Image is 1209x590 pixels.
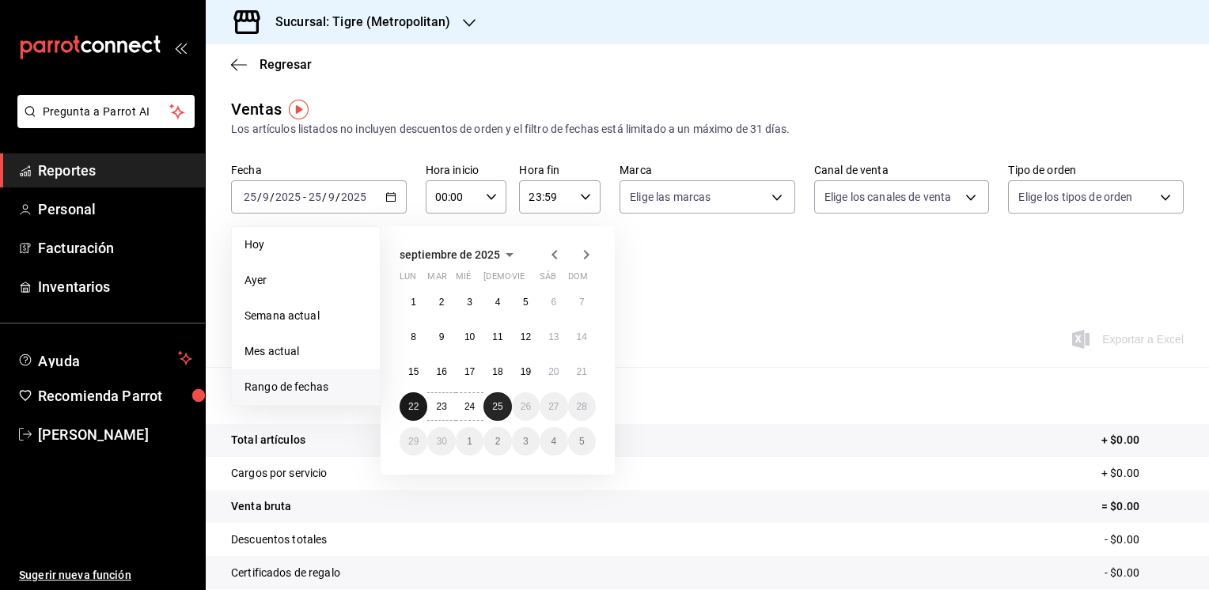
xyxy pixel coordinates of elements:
button: 15 de septiembre de 2025 [400,357,427,386]
span: septiembre de 2025 [400,248,500,261]
abbr: 30 de septiembre de 2025 [436,436,446,447]
div: Ventas [231,97,282,121]
button: 2 de octubre de 2025 [483,427,511,456]
label: Hora inicio [426,165,507,176]
abbr: 5 de septiembre de 2025 [523,297,529,308]
input: ---- [340,191,367,203]
abbr: 29 de septiembre de 2025 [408,436,419,447]
p: Total artículos [231,432,305,448]
span: [PERSON_NAME] [38,424,192,445]
button: 11 de septiembre de 2025 [483,323,511,351]
span: Elige los tipos de orden [1018,189,1132,205]
label: Hora fin [519,165,601,176]
span: Elige los canales de venta [824,189,951,205]
abbr: 23 de septiembre de 2025 [436,401,446,412]
button: 25 de septiembre de 2025 [483,392,511,421]
abbr: 18 de septiembre de 2025 [492,366,502,377]
button: 7 de septiembre de 2025 [568,288,596,316]
abbr: 19 de septiembre de 2025 [521,366,531,377]
button: 2 de septiembre de 2025 [427,288,455,316]
abbr: 6 de septiembre de 2025 [551,297,556,308]
span: Sugerir nueva función [19,567,192,584]
button: 3 de septiembre de 2025 [456,288,483,316]
abbr: 9 de septiembre de 2025 [439,331,445,342]
button: 1 de octubre de 2025 [456,427,483,456]
label: Canal de venta [814,165,990,176]
button: 14 de septiembre de 2025 [568,323,596,351]
span: Elige las marcas [630,189,711,205]
p: - $0.00 [1105,565,1184,581]
button: Pregunta a Parrot AI [17,95,195,128]
abbr: jueves [483,271,577,288]
p: Descuentos totales [231,531,327,548]
span: Facturación [38,237,192,259]
abbr: miércoles [456,271,471,288]
input: -- [308,191,322,203]
abbr: 1 de octubre de 2025 [467,436,472,447]
p: - $0.00 [1105,531,1184,548]
p: Venta bruta [231,498,291,515]
button: 1 de septiembre de 2025 [400,288,427,316]
span: / [270,191,275,203]
span: Semana actual [244,308,367,324]
p: Cargos por servicio [231,465,328,482]
button: 3 de octubre de 2025 [512,427,540,456]
abbr: 4 de octubre de 2025 [551,436,556,447]
abbr: 8 de septiembre de 2025 [411,331,416,342]
h3: Sucursal: Tigre (Metropolitan) [263,13,450,32]
button: 20 de septiembre de 2025 [540,357,567,386]
label: Fecha [231,165,407,176]
button: 28 de septiembre de 2025 [568,392,596,421]
button: 24 de septiembre de 2025 [456,392,483,421]
button: 5 de octubre de 2025 [568,427,596,456]
input: -- [262,191,270,203]
p: + $0.00 [1101,465,1184,482]
abbr: 25 de septiembre de 2025 [492,401,502,412]
button: Regresar [231,57,312,72]
button: 27 de septiembre de 2025 [540,392,567,421]
p: + $0.00 [1101,432,1184,448]
abbr: 2 de septiembre de 2025 [439,297,445,308]
abbr: 12 de septiembre de 2025 [521,331,531,342]
button: 30 de septiembre de 2025 [427,427,455,456]
span: Personal [38,199,192,220]
abbr: 3 de octubre de 2025 [523,436,529,447]
p: Certificados de regalo [231,565,340,581]
abbr: 13 de septiembre de 2025 [548,331,559,342]
button: 4 de septiembre de 2025 [483,288,511,316]
span: - [303,191,306,203]
input: ---- [275,191,301,203]
input: -- [243,191,257,203]
abbr: 5 de octubre de 2025 [579,436,585,447]
span: Ayuda [38,349,172,368]
img: Tooltip marker [289,100,309,119]
abbr: 28 de septiembre de 2025 [577,401,587,412]
button: 21 de septiembre de 2025 [568,357,596,386]
abbr: 27 de septiembre de 2025 [548,401,559,412]
abbr: 10 de septiembre de 2025 [464,331,475,342]
span: / [322,191,327,203]
button: 19 de septiembre de 2025 [512,357,540,386]
span: Reportes [38,160,192,181]
abbr: 22 de septiembre de 2025 [408,401,419,412]
abbr: 3 de septiembre de 2025 [467,297,472,308]
span: Ayer [244,272,367,289]
span: Regresar [260,57,312,72]
button: 13 de septiembre de 2025 [540,323,567,351]
button: open_drawer_menu [174,41,187,54]
abbr: martes [427,271,446,288]
span: Recomienda Parrot [38,385,192,407]
button: 18 de septiembre de 2025 [483,357,511,386]
abbr: domingo [568,271,588,288]
button: 6 de septiembre de 2025 [540,288,567,316]
abbr: 4 de septiembre de 2025 [495,297,501,308]
a: Pregunta a Parrot AI [11,115,195,131]
abbr: 16 de septiembre de 2025 [436,366,446,377]
button: 22 de septiembre de 2025 [400,392,427,421]
button: 17 de septiembre de 2025 [456,357,483,386]
button: 23 de septiembre de 2025 [427,392,455,421]
button: 9 de septiembre de 2025 [427,323,455,351]
abbr: 21 de septiembre de 2025 [577,366,587,377]
p: = $0.00 [1101,498,1184,515]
